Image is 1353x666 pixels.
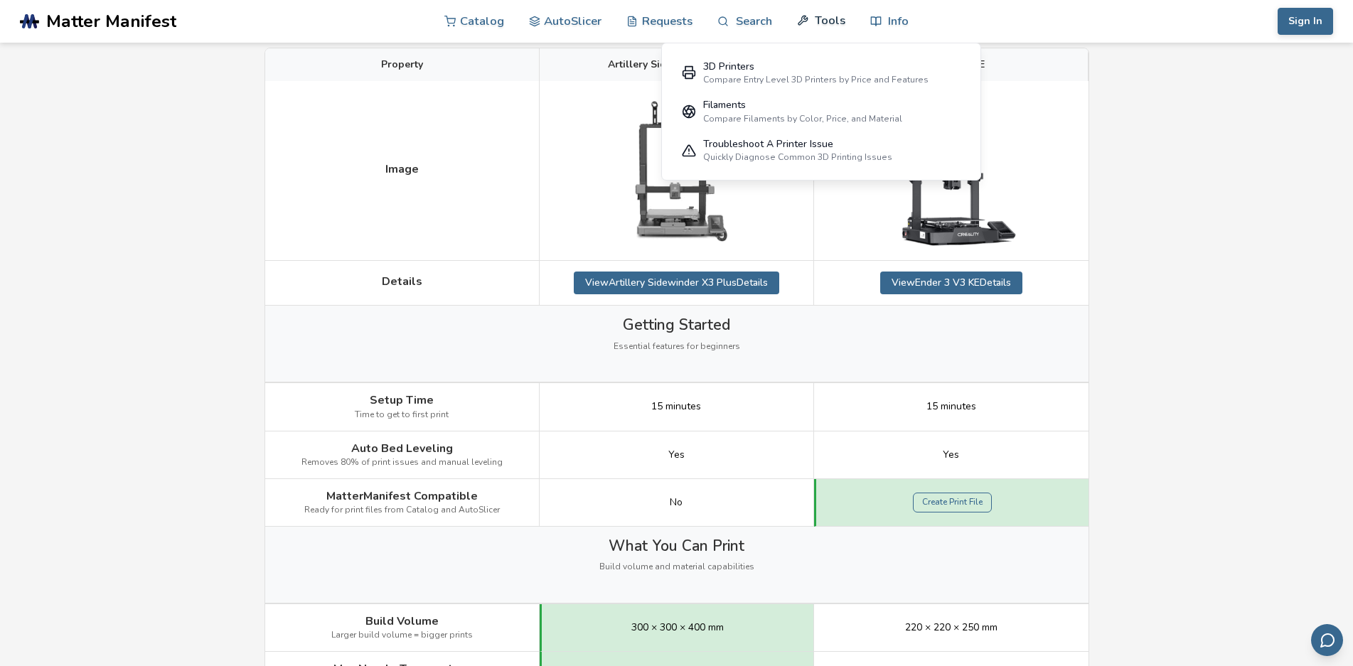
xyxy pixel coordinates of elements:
[331,630,473,640] span: Larger build volume = bigger prints
[304,505,500,515] span: Ready for print files from Catalog and AutoSlicer
[672,53,970,92] a: 3D PrintersCompare Entry Level 3D Printers by Price and Features
[703,152,892,162] div: Quickly Diagnose Common 3D Printing Issues
[301,458,503,468] span: Removes 80% of print issues and manual leveling
[608,59,744,70] span: Artillery Sidewinder X3 Plus
[703,114,902,124] div: Compare Filaments by Color, Price, and Material
[703,100,902,111] div: Filaments
[370,394,434,407] span: Setup Time
[905,622,998,633] span: 220 × 220 × 250 mm
[1311,624,1343,656] button: Send feedback via email
[913,493,992,512] a: Create Print File
[668,449,685,461] span: Yes
[614,342,740,352] span: Essential features for beginners
[382,275,422,288] span: Details
[623,316,730,333] span: Getting Started
[381,59,423,70] span: Property
[651,401,701,412] span: 15 minutes
[355,410,449,420] span: Time to get to first print
[326,490,478,503] span: MatterManifest Compatible
[574,272,779,294] a: ViewArtillery Sidewinder X3 PlusDetails
[703,75,929,85] div: Compare Entry Level 3D Printers by Price and Features
[609,537,744,554] span: What You Can Print
[605,100,747,242] img: Artillery Sidewinder X3 Plus
[599,562,754,572] span: Build volume and material capabilities
[670,497,683,508] span: No
[926,401,976,412] span: 15 minutes
[351,442,453,455] span: Auto Bed Leveling
[703,139,892,150] div: Troubleshoot A Printer Issue
[385,163,419,176] span: Image
[365,615,439,628] span: Build Volume
[1278,8,1333,35] button: Sign In
[631,622,724,633] span: 300 × 300 × 400 mm
[880,272,1022,294] a: ViewEnder 3 V3 KEDetails
[672,131,970,170] a: Troubleshoot A Printer IssueQuickly Diagnose Common 3D Printing Issues
[943,449,959,461] span: Yes
[672,92,970,131] a: FilamentsCompare Filaments by Color, Price, and Material
[46,11,176,31] span: Matter Manifest
[703,61,929,72] div: 3D Printers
